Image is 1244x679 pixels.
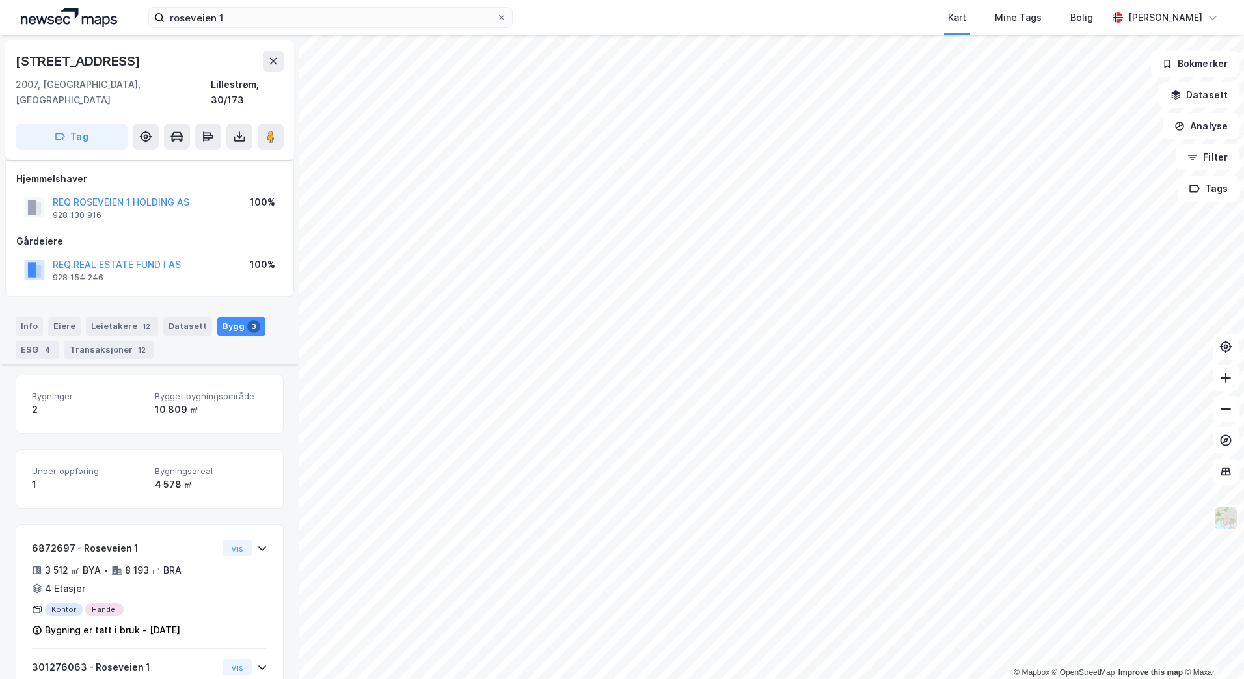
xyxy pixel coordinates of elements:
[250,194,275,210] div: 100%
[135,343,148,356] div: 12
[140,320,153,333] div: 12
[125,563,182,578] div: 8 193 ㎡ BRA
[217,317,265,336] div: Bygg
[995,10,1042,25] div: Mine Tags
[45,581,85,596] div: 4 Etasjer
[16,124,128,150] button: Tag
[1052,668,1115,677] a: OpenStreetMap
[53,210,101,220] div: 928 130 916
[155,477,267,492] div: 4 578 ㎡
[32,391,144,402] span: Bygninger
[1176,144,1239,170] button: Filter
[1070,10,1093,25] div: Bolig
[16,317,43,336] div: Info
[45,622,180,638] div: Bygning er tatt i bruk - [DATE]
[16,77,211,108] div: 2007, [GEOGRAPHIC_DATA], [GEOGRAPHIC_DATA]
[45,563,101,578] div: 3 512 ㎡ BYA
[32,402,144,418] div: 2
[948,10,966,25] div: Kart
[32,540,217,556] div: 6872697 - Roseveien 1
[16,51,143,72] div: [STREET_ADDRESS]
[165,8,496,27] input: Søk på adresse, matrikkel, gårdeiere, leietakere eller personer
[155,402,267,418] div: 10 809 ㎡
[1151,51,1239,77] button: Bokmerker
[48,317,81,336] div: Eiere
[16,341,59,359] div: ESG
[1128,10,1202,25] div: [PERSON_NAME]
[211,77,284,108] div: Lillestrøm, 30/173
[1014,668,1049,677] a: Mapbox
[16,171,283,187] div: Hjemmelshaver
[1159,82,1239,108] button: Datasett
[223,659,252,675] button: Vis
[21,8,117,27] img: logo.a4113a55bc3d86da70a041830d287a7e.svg
[1179,617,1244,679] iframe: Chat Widget
[247,320,260,333] div: 3
[86,317,158,336] div: Leietakere
[155,391,267,402] span: Bygget bygningsområde
[155,466,267,477] span: Bygningsareal
[1163,113,1239,139] button: Analyse
[223,540,252,556] button: Vis
[1118,668,1183,677] a: Improve this map
[103,565,109,576] div: •
[41,343,54,356] div: 4
[163,317,212,336] div: Datasett
[1179,617,1244,679] div: Kontrollprogram for chat
[250,257,275,273] div: 100%
[32,466,144,477] span: Under oppføring
[32,659,217,675] div: 301276063 - Roseveien 1
[1213,506,1238,531] img: Z
[32,477,144,492] div: 1
[64,341,154,359] div: Transaksjoner
[1178,176,1239,202] button: Tags
[53,273,103,283] div: 928 154 246
[16,233,283,249] div: Gårdeiere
